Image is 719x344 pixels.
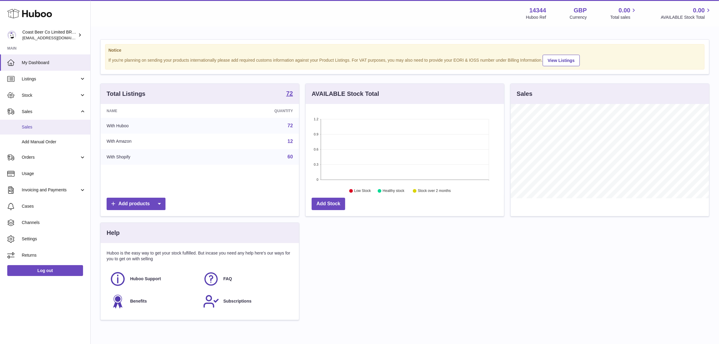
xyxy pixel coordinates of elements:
[130,276,161,282] span: Huboo Support
[223,276,232,282] span: FAQ
[287,154,293,159] a: 60
[661,6,712,20] a: 0.00 AVAILABLE Stock Total
[286,90,293,98] a: 72
[314,132,318,136] text: 0.9
[287,123,293,128] a: 72
[517,90,532,98] h3: Sales
[107,90,146,98] h3: Total Listings
[22,171,86,177] span: Usage
[101,118,209,134] td: With Huboo
[383,189,405,193] text: Healthy stock
[22,76,79,82] span: Listings
[314,117,318,121] text: 1.2
[223,298,252,304] span: Subscriptions
[661,15,712,20] span: AVAILABLE Stock Total
[22,139,86,145] span: Add Manual Order
[22,109,79,115] span: Sales
[101,149,209,165] td: With Shopify
[203,293,290,310] a: Subscriptions
[314,148,318,151] text: 0.6
[287,139,293,144] a: 12
[22,124,86,130] span: Sales
[22,252,86,258] span: Returns
[203,271,290,287] a: FAQ
[286,90,293,96] strong: 72
[22,220,86,226] span: Channels
[107,229,120,237] h3: Help
[312,198,345,210] a: Add Stock
[574,6,587,15] strong: GBP
[526,15,546,20] div: Huboo Ref
[693,6,705,15] span: 0.00
[312,90,379,98] h3: AVAILABLE Stock Total
[110,271,197,287] a: Huboo Support
[107,198,165,210] a: Add products
[7,265,83,276] a: Log out
[107,250,293,262] p: Huboo is the easy way to get your stock fulfilled. But incase you need any help here's our ways f...
[108,47,701,53] strong: Notice
[110,293,197,310] a: Benefits
[22,203,86,209] span: Cases
[108,54,701,66] div: If you're planning on sending your products internationally please add required customs informati...
[130,298,147,304] span: Benefits
[22,29,77,41] div: Coast Beer Co Limited BRULO
[22,60,86,66] span: My Dashboard
[209,104,299,118] th: Quantity
[529,6,546,15] strong: 14344
[316,178,318,181] text: 0
[354,189,371,193] text: Low Stock
[22,187,79,193] span: Invoicing and Payments
[101,134,209,149] td: With Amazon
[543,55,580,66] a: View Listings
[314,163,318,166] text: 0.3
[610,15,637,20] span: Total sales
[570,15,587,20] div: Currency
[610,6,637,20] a: 0.00 Total sales
[7,31,16,40] img: internalAdmin-14344@internal.huboo.com
[418,189,451,193] text: Stock over 2 months
[22,35,89,40] span: [EMAIL_ADDRESS][DOMAIN_NAME]
[101,104,209,118] th: Name
[619,6,631,15] span: 0.00
[22,92,79,98] span: Stock
[22,154,79,160] span: Orders
[22,236,86,242] span: Settings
